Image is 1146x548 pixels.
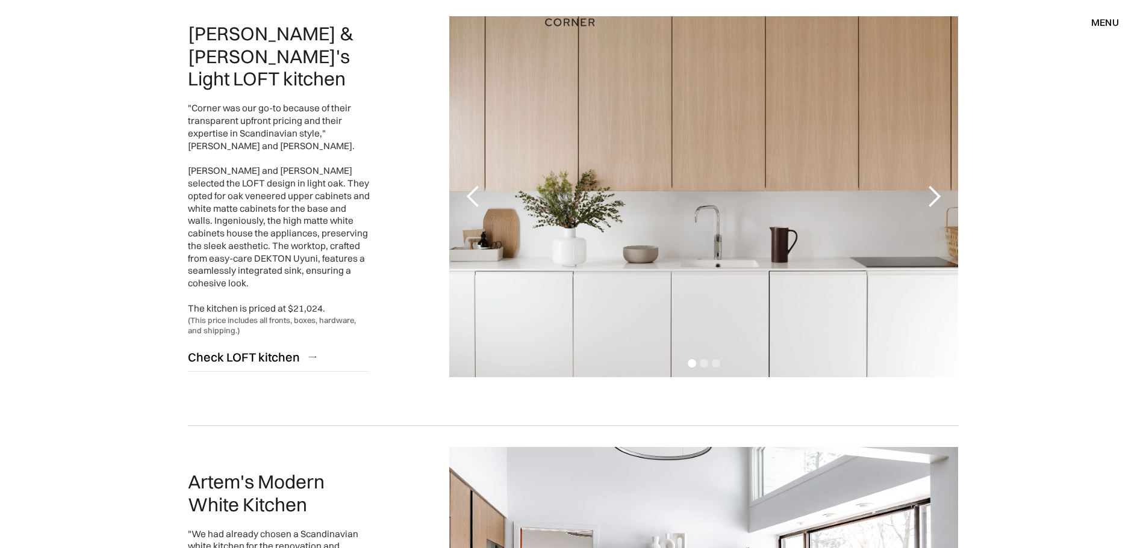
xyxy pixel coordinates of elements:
div: Check LOFT kitchen [188,349,300,365]
h2: Artem's Modern White Kitchen [188,470,370,516]
a: Check LOFT kitchen [188,342,370,372]
div: (This price includes all fronts, boxes, hardware, and shipping.) [188,315,370,336]
div: carousel [449,16,958,377]
div: previous slide [449,16,497,377]
div: Show slide 1 of 3 [688,359,696,368]
h2: [PERSON_NAME] & [PERSON_NAME]'s Light LOFT kitchen [188,22,370,90]
div: 1 of 3 [449,16,958,377]
div: "Corner was our go-to because of their transparent upfront pricing and their expertise in Scandin... [188,102,370,315]
div: menu [1091,17,1119,27]
div: menu [1079,12,1119,32]
div: next slide [910,16,958,377]
div: Show slide 3 of 3 [712,359,720,368]
div: Show slide 2 of 3 [700,359,708,368]
a: home [532,14,614,30]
